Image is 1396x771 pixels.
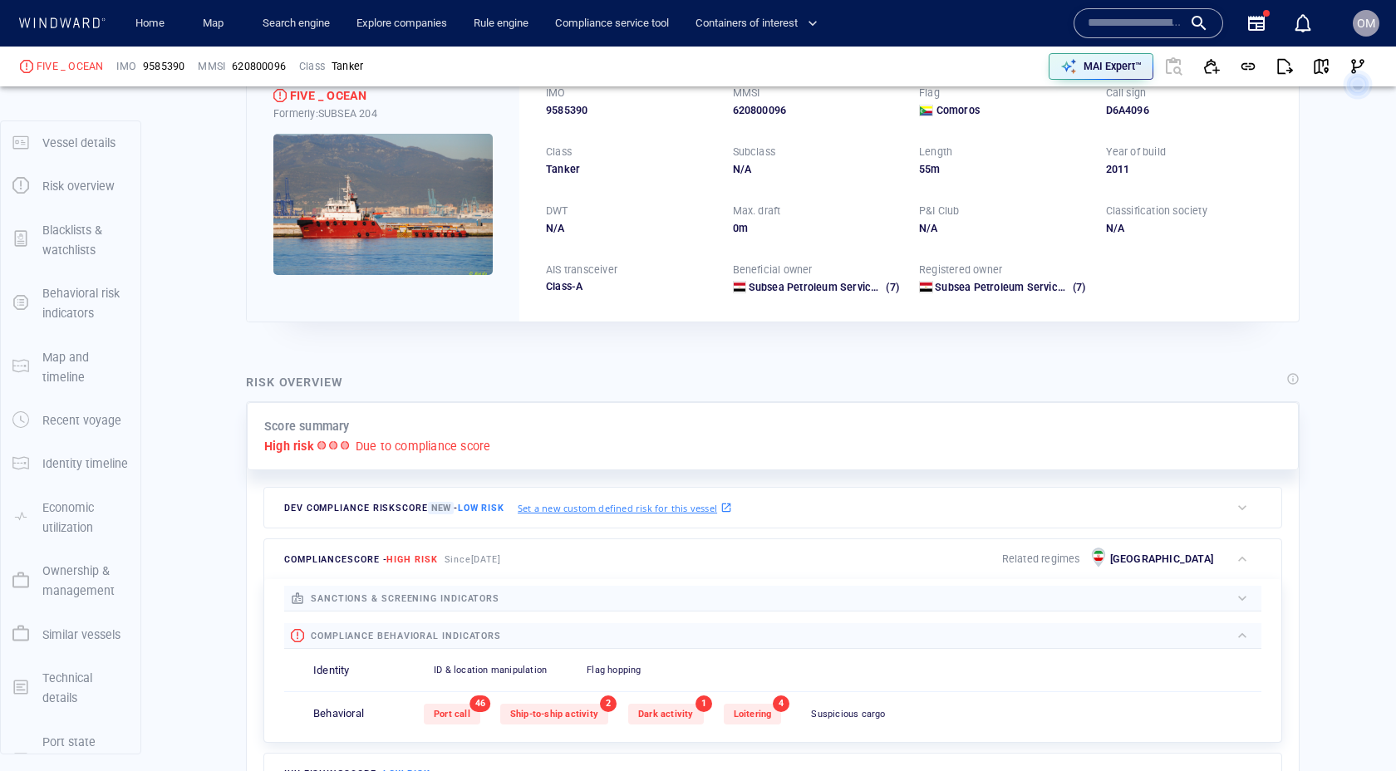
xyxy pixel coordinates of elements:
[231,420,385,449] button: 7 days[DATE]-[DATE]
[1303,48,1339,85] button: View on map
[935,280,1085,295] a: Subsea Petroleum Services S.a.e (7)
[546,204,568,219] p: DWT
[311,631,501,641] span: compliance behavioral indicators
[546,162,713,177] div: Tanker
[279,421,351,447] div: [DATE] - [DATE]
[638,709,694,719] span: Dark activity
[936,103,980,118] span: Comoros
[689,9,832,38] button: Containers of interest
[1339,48,1376,85] button: Visual Link Analysis
[189,9,243,38] button: Map
[733,263,813,277] p: Beneficial owner
[264,436,314,456] p: High risk
[919,204,960,219] p: P&I Club
[273,134,493,275] img: 5905c34507b22b4c7bf76a61_0
[311,593,499,604] span: sanctions & screening indicators
[228,491,301,510] a: Mapbox logo
[1049,53,1153,80] button: MAI Expert™
[1010,60,1035,85] div: Toggle map information layers
[1,549,140,613] button: Ownership & management
[37,59,103,74] span: FIVE _ OCEAN
[198,59,225,74] p: MMSI
[548,9,676,38] button: Compliance service tool
[42,498,129,538] p: Economic utilization
[1357,17,1375,30] span: OM
[299,59,325,74] p: Class
[1193,48,1230,85] button: Add to vessel list
[1,679,140,695] a: Technical details
[919,263,1002,277] p: Registered owner
[1106,103,1273,118] div: D6A4096
[733,204,781,219] p: Max. draft
[1,613,140,656] button: Similar vessels
[42,454,128,474] p: Identity timeline
[935,281,1097,293] span: Subsea Petroleum Services S.a.e
[1,572,140,588] a: Ownership & management
[470,695,490,712] span: 46
[1,399,140,442] button: Recent voyage
[290,86,366,106] div: FIVE _ OCEAN
[42,668,129,709] p: Technical details
[42,625,120,645] p: Similar vessels
[931,163,940,175] span: m
[445,554,502,565] span: Since [DATE]
[85,17,109,42] div: (364)
[1106,204,1207,219] p: Classification society
[183,17,196,42] div: Compliance Activities
[42,283,129,324] p: Behavioral risk indicators
[1106,221,1273,236] div: N/A
[386,554,437,565] span: High risk
[42,410,121,430] p: Recent voyage
[546,280,582,292] span: Class-A
[518,501,717,515] p: Set a new custom defined risk for this vessel
[1,358,140,374] a: Map and timeline
[546,103,587,118] span: 9585390
[42,133,116,153] p: Vessel details
[983,60,1010,85] button: Create an AOI.
[1,753,140,769] a: Port state Control & Casualties
[919,86,940,101] p: Flag
[284,502,504,514] span: Dev Compliance risk score -
[546,145,572,160] p: Class
[1,442,140,485] button: Identity timeline
[20,60,33,73] div: High risk
[1266,48,1303,85] button: Export report
[600,695,617,712] span: 2
[196,9,236,38] a: Map
[546,263,617,277] p: AIS transceiver
[143,59,184,74] span: 9585390
[1084,59,1142,74] p: MAI Expert™
[313,706,364,722] p: Behavioral
[332,59,363,74] div: Tanker
[1,295,140,311] a: Behavioral risk indicators
[1002,552,1080,567] p: Related regimes
[734,709,772,719] span: Loitering
[1349,7,1383,40] button: OM
[510,709,598,719] span: Ship-to-ship activity
[350,9,454,38] button: Explore companies
[1,272,140,336] button: Behavioral risk indicators
[518,498,732,517] a: Set a new custom defined risk for this vessel
[546,221,713,236] div: N/A
[958,60,983,85] div: Toggle vessel historical path
[1,656,140,720] button: Technical details
[42,347,129,388] p: Map and timeline
[1,209,140,273] button: Blacklists & watchlists
[1110,552,1213,567] p: [GEOGRAPHIC_DATA]
[749,280,899,295] a: Subsea Petroleum Services S.a.e (7)
[116,59,136,74] p: IMO
[356,436,491,456] p: Due to compliance score
[458,503,504,513] span: Low risk
[428,502,454,514] span: New
[1070,280,1086,295] span: (7)
[933,60,958,85] div: Focus on vessel path
[256,9,337,38] a: Search engine
[273,89,287,102] div: High risk
[8,17,81,42] div: Activity timeline
[811,709,885,719] span: Suspicious cargo
[1106,145,1167,160] p: Year of build
[129,9,171,38] a: Home
[696,695,712,712] span: 1
[883,280,899,295] span: (7)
